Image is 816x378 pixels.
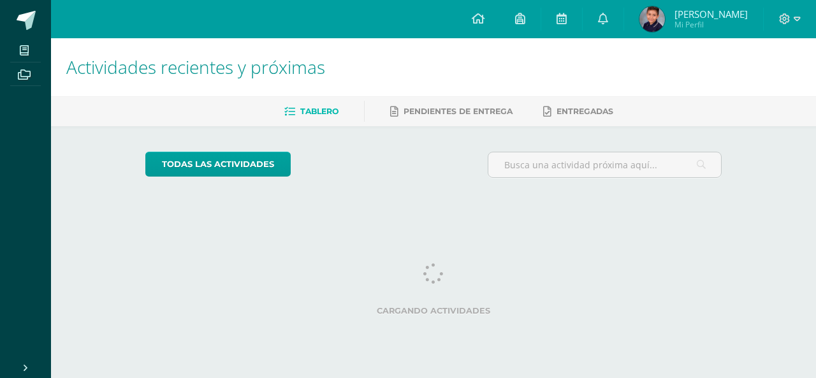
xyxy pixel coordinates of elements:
img: 6e7c6cdcf5a2cc5d1e0f2430651f9a35.png [639,6,665,32]
span: Mi Perfil [674,19,748,30]
span: Pendientes de entrega [404,106,513,116]
a: Pendientes de entrega [390,101,513,122]
input: Busca una actividad próxima aquí... [488,152,722,177]
a: todas las Actividades [145,152,291,177]
a: Tablero [284,101,339,122]
label: Cargando actividades [145,306,722,316]
span: [PERSON_NAME] [674,8,748,20]
a: Entregadas [543,101,613,122]
span: Entregadas [557,106,613,116]
span: Tablero [300,106,339,116]
span: Actividades recientes y próximas [66,55,325,79]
